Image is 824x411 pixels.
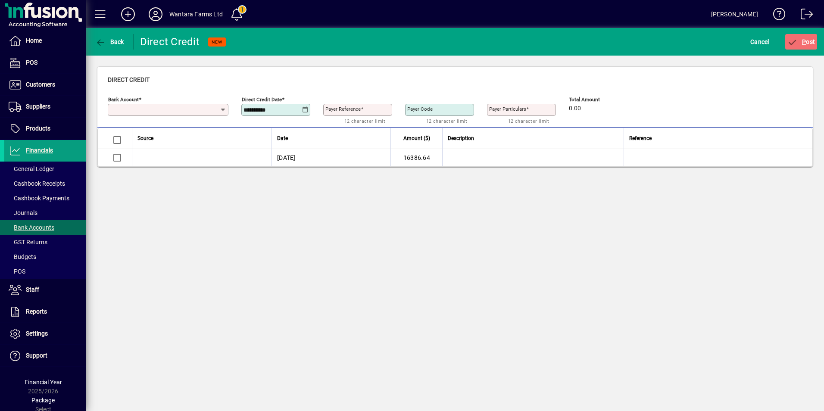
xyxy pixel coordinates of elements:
span: Total Amount [569,97,621,103]
span: Cashbook Receipts [9,180,65,187]
app-page-header-button: Back [86,34,134,50]
a: POS [4,264,86,279]
span: ost [787,38,815,45]
span: Products [26,125,50,132]
td: 16386.64 [390,149,442,166]
span: Reports [26,308,47,315]
span: Journals [9,209,37,216]
span: P [802,38,806,45]
div: Date [277,134,385,143]
a: Support [4,345,86,367]
span: NEW [212,39,222,45]
span: Support [26,352,47,359]
span: Staff [26,286,39,293]
button: Post [785,34,818,50]
a: Settings [4,323,86,345]
div: Source [137,134,266,143]
a: Cashbook Receipts [4,176,86,191]
a: Staff [4,279,86,301]
mat-hint: 12 character limit [426,116,467,126]
span: Financial Year [25,379,62,386]
mat-hint: 12 character limit [344,116,385,126]
span: Bank Accounts [9,224,54,231]
div: Amount ($) [396,134,438,143]
div: Reference [629,134,802,143]
a: Products [4,118,86,140]
div: [PERSON_NAME] [711,7,758,21]
span: Reference [629,134,652,143]
button: Cancel [748,34,771,50]
span: 0.00 [569,105,581,112]
span: Home [26,37,42,44]
span: Date [277,134,288,143]
span: Cashbook Payments [9,195,69,202]
mat-label: Bank Account [108,97,139,103]
div: Wantara Farms Ltd [169,7,223,21]
a: Home [4,30,86,52]
div: Description [448,134,618,143]
span: Suppliers [26,103,50,110]
mat-hint: 12 character limit [508,116,549,126]
span: POS [9,268,25,275]
span: Financials [26,147,53,154]
span: Amount ($) [403,134,430,143]
a: Journals [4,205,86,220]
a: GST Returns [4,235,86,249]
span: Description [448,134,474,143]
span: Package [31,397,55,404]
span: GST Returns [9,239,47,246]
a: POS [4,52,86,74]
a: Knowledge Base [767,2,786,30]
mat-label: Payer Particulars [489,106,526,112]
span: Direct Credit [108,76,150,83]
span: Source [137,134,153,143]
button: Back [93,34,126,50]
a: Bank Accounts [4,220,86,235]
a: General Ledger [4,162,86,176]
mat-label: Payer Code [407,106,433,112]
a: Budgets [4,249,86,264]
mat-label: Direct Credit Date [242,97,282,103]
button: Profile [142,6,169,22]
a: Reports [4,301,86,323]
span: Budgets [9,253,36,260]
span: Back [95,38,124,45]
span: Cancel [750,35,769,49]
span: POS [26,59,37,66]
a: Cashbook Payments [4,191,86,205]
a: Suppliers [4,96,86,118]
div: Direct Credit [140,35,200,49]
td: [DATE] [272,149,390,166]
span: Customers [26,81,55,88]
span: General Ledger [9,165,54,172]
span: Settings [26,330,48,337]
a: Logout [794,2,813,30]
a: Customers [4,74,86,96]
button: Add [114,6,142,22]
mat-label: Payer Reference [325,106,361,112]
